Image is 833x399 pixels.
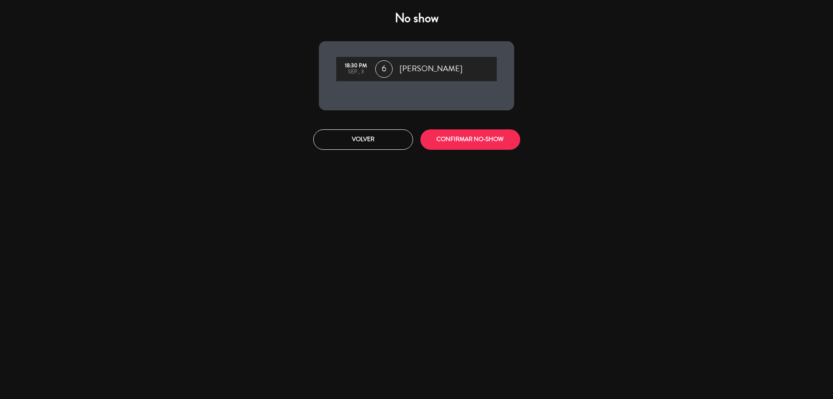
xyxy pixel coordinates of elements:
button: Volver [313,129,413,150]
h4: No show [319,10,514,26]
div: 18:30 PM [341,63,371,69]
button: CONFIRMAR NO-SHOW [420,129,520,150]
span: 6 [375,60,393,78]
div: sep., 3 [341,69,371,75]
span: [PERSON_NAME] [400,63,462,76]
